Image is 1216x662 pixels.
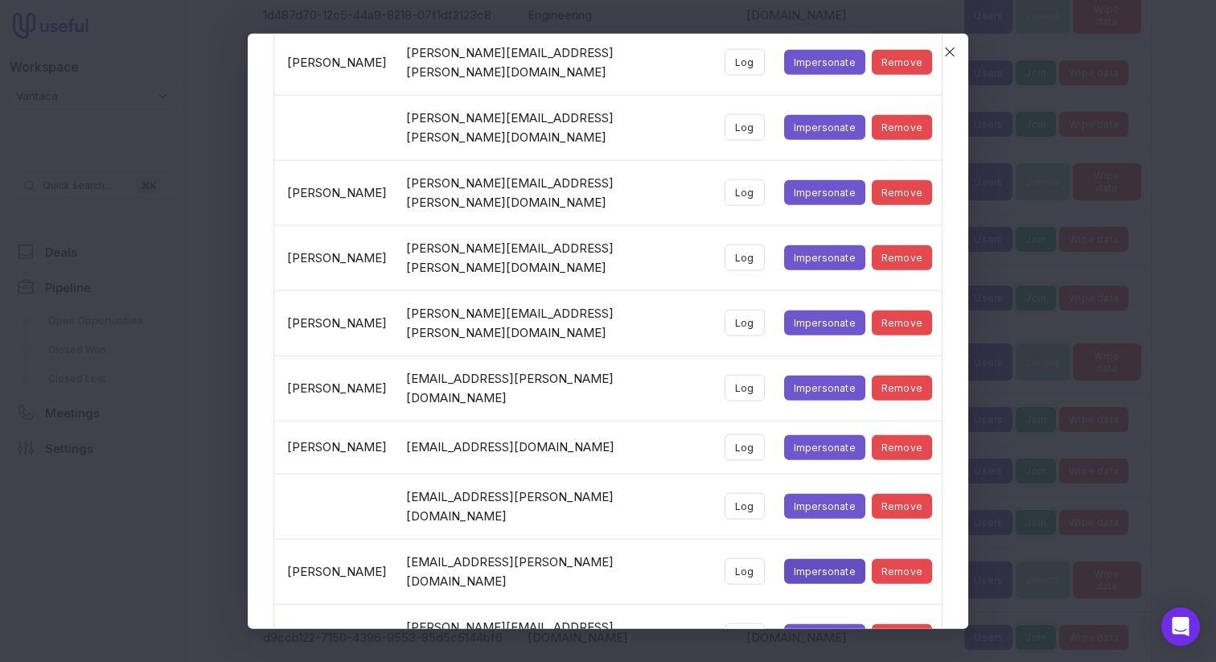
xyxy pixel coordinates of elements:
[872,376,932,401] button: Remove
[784,434,865,459] button: Impersonate
[725,179,765,206] button: Log
[872,559,932,584] button: Remove
[784,180,865,205] button: Impersonate
[725,434,765,460] button: Log
[872,494,932,519] button: Remove
[396,421,715,474] td: [EMAIL_ADDRESS][DOMAIN_NAME]
[725,558,765,585] button: Log
[725,375,765,401] button: Log
[872,180,932,205] button: Remove
[784,115,865,140] button: Impersonate
[784,494,865,519] button: Impersonate
[274,290,396,356] td: [PERSON_NAME]
[725,114,765,141] button: Log
[872,434,932,459] button: Remove
[396,356,715,421] td: [EMAIL_ADDRESS][PERSON_NAME][DOMAIN_NAME]
[784,559,865,584] button: Impersonate
[396,30,715,95] td: [PERSON_NAME][EMAIL_ADDRESS][PERSON_NAME][DOMAIN_NAME]
[872,50,932,75] button: Remove
[274,356,396,421] td: [PERSON_NAME]
[396,539,715,604] td: [EMAIL_ADDRESS][PERSON_NAME][DOMAIN_NAME]
[396,160,715,225] td: [PERSON_NAME][EMAIL_ADDRESS][PERSON_NAME][DOMAIN_NAME]
[396,95,715,160] td: [PERSON_NAME][EMAIL_ADDRESS][PERSON_NAME][DOMAIN_NAME]
[938,39,962,64] button: Close
[725,245,765,271] button: Log
[396,290,715,356] td: [PERSON_NAME][EMAIL_ADDRESS][PERSON_NAME][DOMAIN_NAME]
[396,225,715,290] td: [PERSON_NAME][EMAIL_ADDRESS][PERSON_NAME][DOMAIN_NAME]
[784,50,865,75] button: Impersonate
[725,623,765,650] button: Log
[725,310,765,336] button: Log
[274,160,396,225] td: [PERSON_NAME]
[872,245,932,270] button: Remove
[872,115,932,140] button: Remove
[725,49,765,76] button: Log
[784,376,865,401] button: Impersonate
[872,310,932,335] button: Remove
[725,493,765,520] button: Log
[784,245,865,270] button: Impersonate
[274,421,396,474] td: [PERSON_NAME]
[274,225,396,290] td: [PERSON_NAME]
[784,624,865,649] button: Impersonate
[396,474,715,539] td: [EMAIL_ADDRESS][PERSON_NAME][DOMAIN_NAME]
[784,310,865,335] button: Impersonate
[274,30,396,95] td: [PERSON_NAME]
[872,624,932,649] button: Remove
[274,539,396,604] td: [PERSON_NAME]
